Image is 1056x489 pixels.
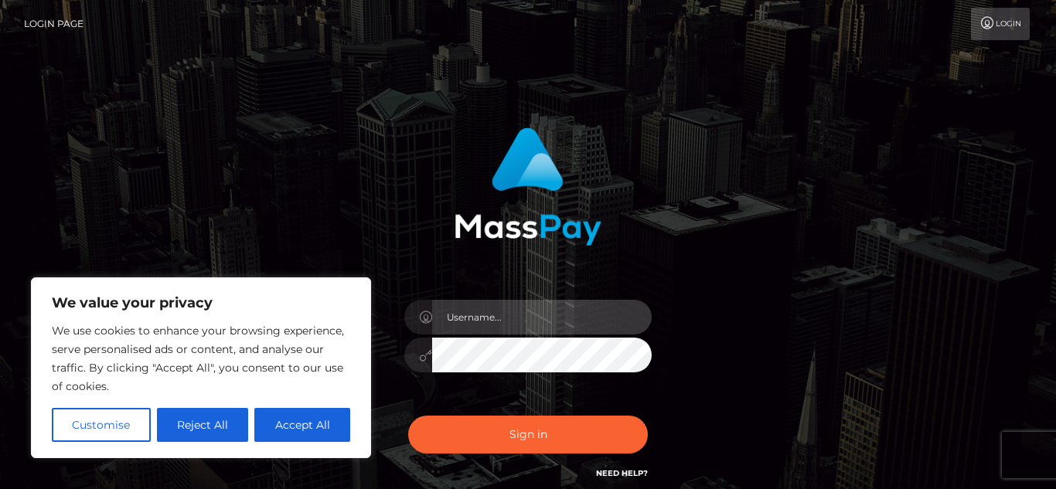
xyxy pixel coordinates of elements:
[52,294,350,312] p: We value your privacy
[596,468,648,478] a: Need Help?
[455,127,601,246] img: MassPay Login
[24,8,83,40] a: Login Page
[971,8,1030,40] a: Login
[31,277,371,458] div: We value your privacy
[254,408,350,442] button: Accept All
[157,408,249,442] button: Reject All
[408,416,648,453] button: Sign in
[432,300,652,334] input: Username...
[52,321,350,396] p: We use cookies to enhance your browsing experience, serve personalised ads or content, and analys...
[52,408,151,442] button: Customise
